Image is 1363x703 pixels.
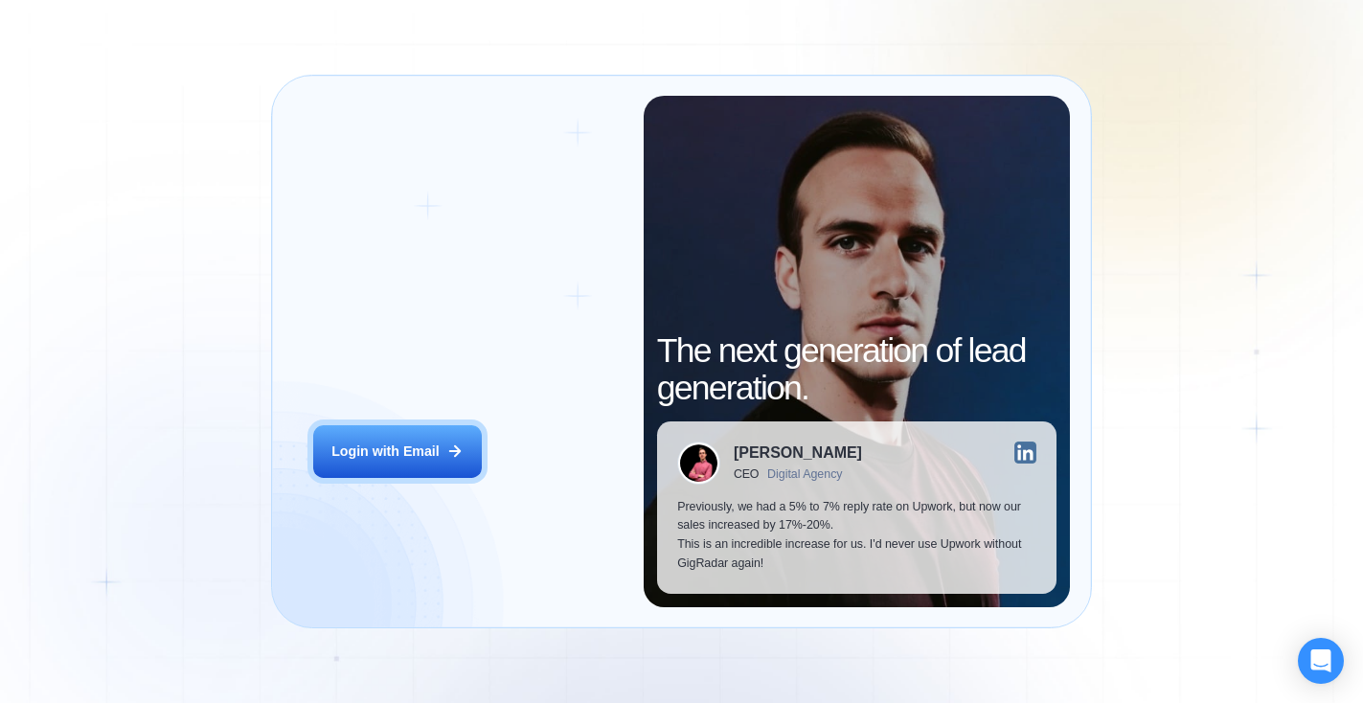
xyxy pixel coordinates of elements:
[1298,638,1344,684] div: Open Intercom Messenger
[767,467,842,481] div: Digital Agency
[734,445,862,461] div: [PERSON_NAME]
[677,498,1036,573] p: Previously, we had a 5% to 7% reply rate on Upwork, but now our sales increased by 17%-20%. This ...
[313,425,482,478] button: Login with Email
[657,332,1056,407] h2: The next generation of lead generation.
[331,442,440,462] div: Login with Email
[734,467,759,481] div: CEO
